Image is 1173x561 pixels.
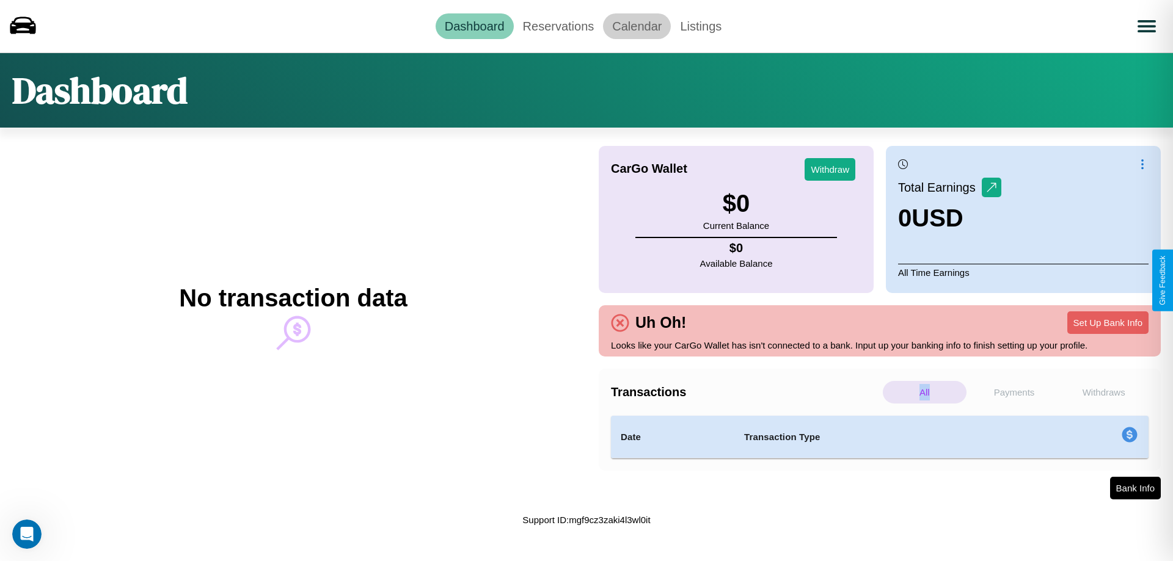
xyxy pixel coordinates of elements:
button: Set Up Bank Info [1067,311,1149,334]
p: All Time Earnings [898,264,1149,281]
p: Available Balance [700,255,773,272]
div: Give Feedback [1158,256,1167,305]
h3: 0 USD [898,204,1001,232]
p: Payments [973,381,1056,404]
h3: $ 0 [703,190,769,217]
p: Support ID: mgf9cz3zaki4l3wl0it [522,512,650,528]
button: Open menu [1130,9,1164,43]
p: Current Balance [703,217,769,234]
h4: CarGo Wallet [611,162,687,176]
h4: Uh Oh! [629,314,692,331]
a: Dashboard [436,13,514,39]
p: Looks like your CarGo Wallet has isn't connected to a bank. Input up your banking info to finish ... [611,337,1149,353]
p: All [883,381,967,404]
table: simple table [611,416,1149,458]
a: Listings [671,13,731,39]
h4: Transactions [611,385,880,399]
a: Reservations [514,13,604,39]
h4: Date [621,430,725,444]
h2: No transaction data [179,284,407,312]
a: Calendar [603,13,671,39]
h1: Dashboard [12,65,188,115]
h4: $ 0 [700,241,773,255]
iframe: Intercom live chat [12,519,42,549]
p: Total Earnings [898,176,982,198]
h4: Transaction Type [744,430,1021,444]
button: Withdraw [805,158,855,181]
button: Bank Info [1110,477,1161,499]
p: Withdraws [1062,381,1146,404]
